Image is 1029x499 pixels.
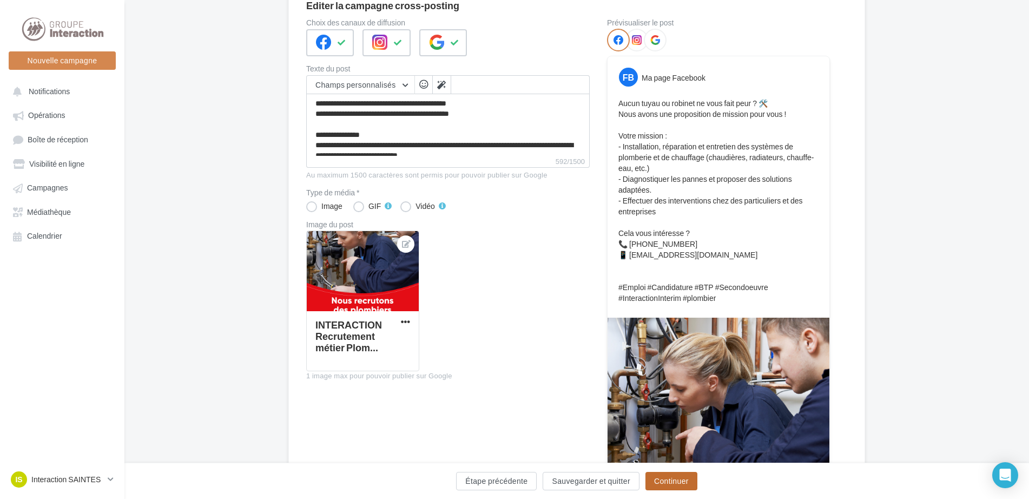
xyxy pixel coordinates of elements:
[306,65,590,73] label: Texte du post
[306,170,590,180] div: Au maximum 1500 caractères sont permis pour pouvoir publier sur Google
[31,474,103,485] p: Interaction SAINTES
[306,1,459,10] div: Editer la campagne cross-posting
[28,135,88,144] span: Boîte de réception
[6,129,118,149] a: Boîte de réception
[315,319,382,353] div: INTERACTION Recrutement métier Plom...
[6,202,118,221] a: Médiathèque
[456,472,537,490] button: Étape précédente
[28,111,65,120] span: Opérations
[6,226,118,245] a: Calendrier
[368,202,381,210] div: GIF
[645,472,697,490] button: Continuer
[27,183,68,193] span: Campagnes
[315,80,396,89] span: Champs personnalisés
[29,87,70,96] span: Notifications
[543,472,639,490] button: Sauvegarder et quitter
[306,19,590,27] label: Choix des canaux de diffusion
[306,189,590,196] label: Type de média *
[306,156,590,168] label: 592/1500
[415,202,435,210] div: Vidéo
[642,73,705,83] div: Ma page Facebook
[607,19,830,27] div: Prévisualiser le post
[27,232,62,241] span: Calendrier
[6,178,118,197] a: Campagnes
[6,105,118,124] a: Opérations
[321,202,342,210] div: Image
[6,81,114,101] button: Notifications
[6,154,118,173] a: Visibilité en ligne
[618,98,819,304] p: Aucun tuyau ou robinet ne vous fait peur ? 🛠️ Nous avons une proposition de mission pour vous ! V...
[9,51,116,70] button: Nouvelle campagne
[992,462,1018,488] div: Open Intercom Messenger
[619,68,638,87] div: FB
[307,76,414,94] button: Champs personnalisés
[306,371,590,381] div: 1 image max pour pouvoir publier sur Google
[27,207,71,216] span: Médiathèque
[29,159,84,168] span: Visibilité en ligne
[9,469,116,490] a: IS Interaction SAINTES
[15,474,22,485] span: IS
[306,221,590,228] div: Image du post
